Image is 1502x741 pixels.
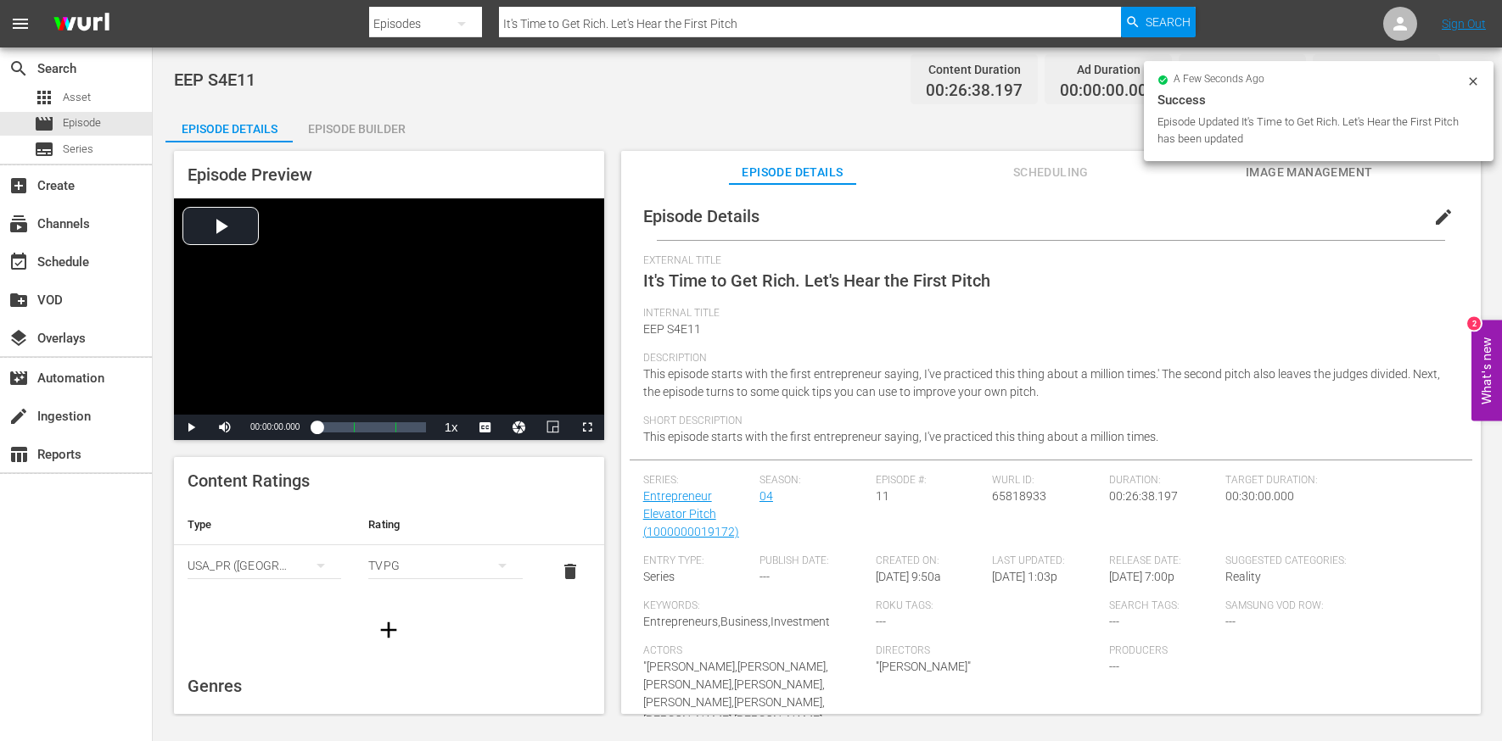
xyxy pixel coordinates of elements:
[174,198,604,440] div: Video Player
[876,570,941,583] span: [DATE] 9:50a
[8,175,29,196] span: Create
[1225,489,1294,503] span: 00:30:00.000
[8,290,29,310] span: VOD
[8,214,29,234] span: Channels
[992,474,1100,487] span: Wurl ID:
[876,474,984,487] span: Episode #:
[987,162,1114,183] span: Scheduling
[560,561,580,582] span: delete
[34,139,54,159] span: Series
[1109,570,1174,583] span: [DATE] 7:00p
[8,406,29,426] span: Ingestion
[1157,90,1480,110] div: Success
[759,474,867,487] span: Season:
[8,328,29,348] span: Overlays
[1109,644,1334,658] span: Producers
[8,58,29,79] span: Search
[355,504,535,545] th: Rating
[1109,554,1217,568] span: Release Date:
[1060,58,1157,81] div: Ad Duration
[293,109,420,142] button: Episode Builder
[1194,58,1291,81] div: Promo Duration
[1109,660,1119,673] span: ---
[1174,73,1264,86] span: a few seconds ago
[1109,474,1217,487] span: Duration:
[1225,554,1450,568] span: Suggested Categories:
[992,554,1100,568] span: Last Updated:
[643,474,751,487] span: Series:
[174,504,355,545] th: Type
[643,644,868,658] span: Actors
[1225,570,1261,583] span: Reality
[1121,7,1196,37] button: Search
[174,70,255,90] span: EEP S4E11
[8,368,29,388] span: Automation
[759,570,770,583] span: ---
[876,660,971,673] span: "[PERSON_NAME]"
[188,471,310,491] span: Content Ratings
[1109,599,1217,613] span: Search Tags:
[643,270,990,291] span: It's Time to Get Rich. Let's Hear the First Pitch
[643,489,739,538] a: Entrepreneur Elevator Pitch (1000000019172)
[643,206,759,226] span: Episode Details
[188,164,312,185] span: Episode Preview
[1433,207,1454,227] span: edit
[926,58,1023,81] div: Content Duration
[165,109,293,149] div: Episode Details
[1157,114,1462,148] div: Episode Updated It's Time to Get Rich. Let's Hear the First Pitch has been updated
[876,599,1101,613] span: Roku Tags:
[434,415,468,440] button: Playback Rate
[1423,197,1464,237] button: edit
[1109,489,1178,503] span: 00:26:38.197
[63,141,93,158] span: Series
[643,322,701,336] span: EEP S4E11
[188,542,341,589] div: USA_PR ([GEOGRAPHIC_DATA] ([GEOGRAPHIC_DATA]))
[536,415,570,440] button: Picture-in-Picture
[34,87,54,108] span: Asset
[1225,599,1333,613] span: Samsung VOD Row:
[8,252,29,272] span: Schedule
[876,554,984,568] span: Created On:
[174,415,208,440] button: Play
[165,109,293,142] button: Episode Details
[188,676,242,696] span: Genres
[926,81,1023,101] span: 00:26:38.197
[643,554,751,568] span: Entry Type:
[293,109,420,149] div: Episode Builder
[876,489,889,503] span: 11
[643,599,868,613] span: Keywords:
[570,415,604,440] button: Fullscreen
[643,367,1440,398] span: This episode starts with the first entrepreneur saying, I've practiced this thing about a million...
[643,570,675,583] span: Series
[1060,81,1157,101] span: 00:00:00.000
[1146,7,1191,37] span: Search
[468,415,502,440] button: Captions
[1246,162,1373,183] span: Image Management
[41,4,122,44] img: ans4CAIJ8jUAAAAAAAAAAAAAAAAAAAAAAAAgQb4GAAAAAAAAAAAAAAAAAAAAAAAAJMjXAAAAAAAAAAAAAAAAAAAAAAAAgAT5G...
[643,415,1450,428] span: Short Description
[63,114,101,131] span: Episode
[1225,615,1236,628] span: ---
[1109,615,1119,628] span: ---
[208,415,242,440] button: Mute
[643,307,1450,320] span: Internal Title
[174,504,604,598] table: simple table
[729,162,856,183] span: Episode Details
[643,352,1450,365] span: Description
[1471,320,1502,421] button: Open Feedback Widget
[34,114,54,134] span: Episode
[550,551,591,592] button: delete
[502,415,536,440] button: Jump To Time
[317,422,425,432] div: Progress Bar
[1467,317,1481,331] div: 2
[876,615,886,628] span: ---
[1442,17,1486,31] a: Sign Out
[250,422,300,432] span: 00:00:00.000
[10,14,31,34] span: menu
[1328,58,1425,81] div: Total Duration
[8,444,29,465] span: Reports
[1225,474,1450,487] span: Target Duration:
[876,644,1101,658] span: Directors
[368,542,522,589] div: TVPG
[643,254,1450,268] span: External Title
